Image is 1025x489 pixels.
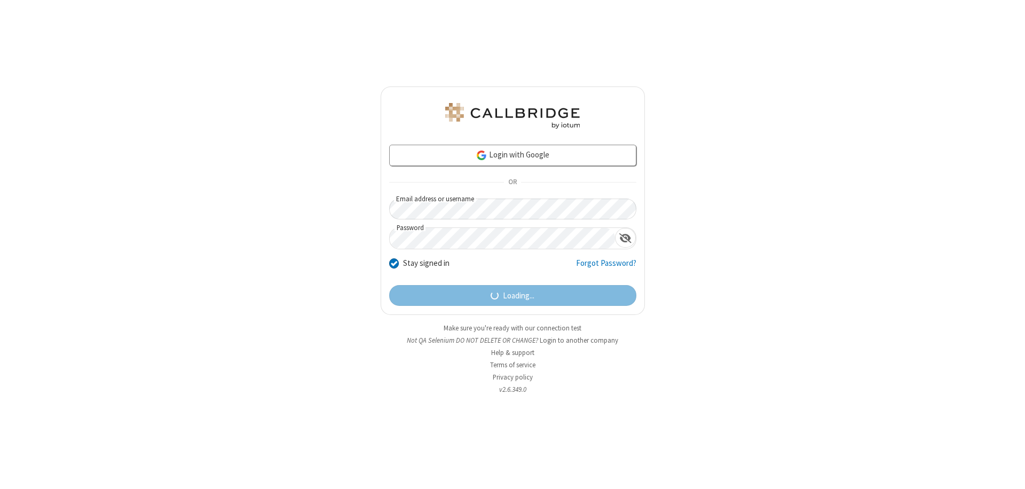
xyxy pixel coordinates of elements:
a: Make sure you're ready with our connection test [444,324,581,333]
li: v2.6.349.0 [381,384,645,395]
button: Login to another company [540,335,618,345]
input: Email address or username [389,199,636,219]
a: Forgot Password? [576,257,636,278]
a: Help & support [491,348,534,357]
button: Loading... [389,285,636,306]
input: Password [390,228,615,249]
img: QA Selenium DO NOT DELETE OR CHANGE [443,103,582,129]
a: Privacy policy [493,373,533,382]
li: Not QA Selenium DO NOT DELETE OR CHANGE? [381,335,645,345]
div: Show password [615,228,636,248]
span: OR [504,175,521,190]
span: Loading... [503,290,534,302]
a: Terms of service [490,360,535,369]
img: google-icon.png [476,149,487,161]
a: Login with Google [389,145,636,166]
label: Stay signed in [403,257,450,270]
